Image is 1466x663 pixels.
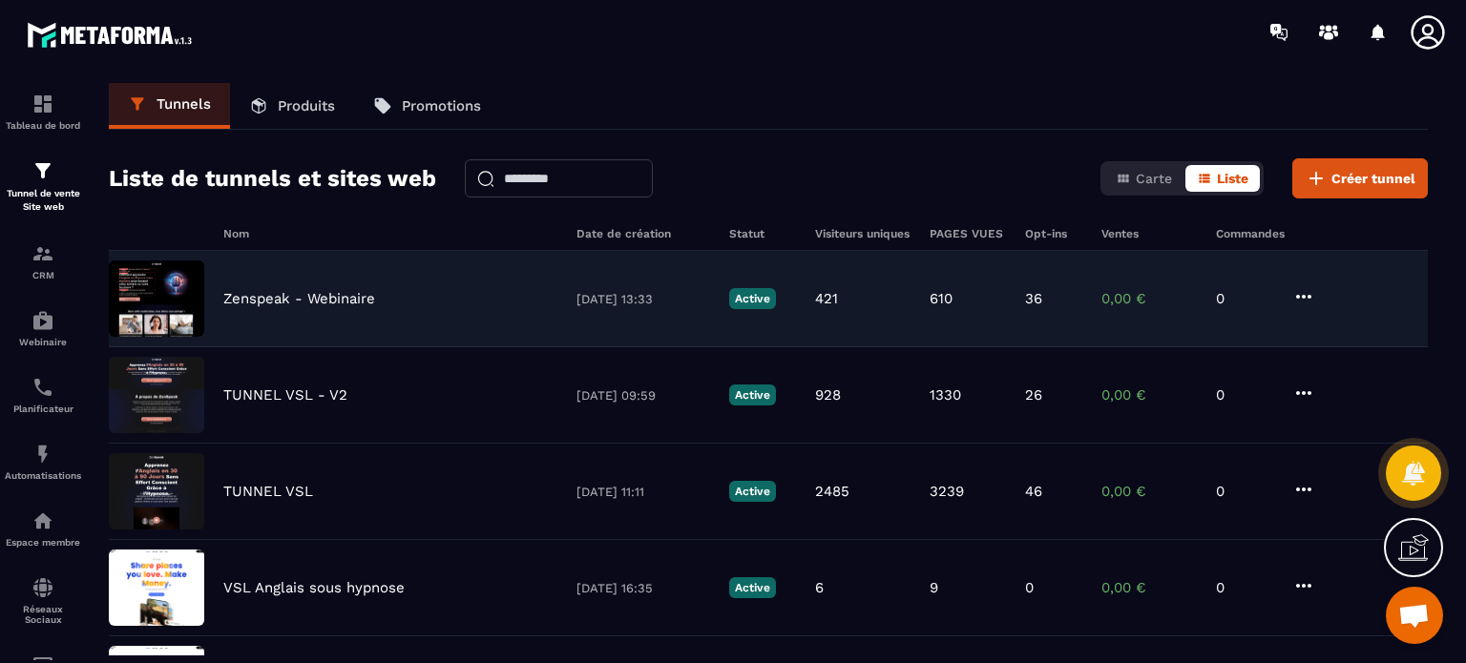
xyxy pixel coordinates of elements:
button: Créer tunnel [1292,158,1428,198]
span: Carte [1136,171,1172,186]
img: image [109,453,204,529]
p: Produits [278,97,335,114]
p: 3239 [930,483,964,500]
p: 9 [930,579,938,596]
p: Active [729,384,776,405]
a: formationformationTunnel de vente Site web [5,145,81,228]
p: 928 [815,386,841,404]
img: image [109,357,204,433]
a: Promotions [354,83,500,129]
p: 46 [1025,483,1042,500]
h6: Date de création [576,227,710,240]
img: social-network [31,576,54,599]
p: 6 [815,579,824,596]
img: formation [31,242,54,265]
p: 610 [930,290,953,307]
p: 0,00 € [1101,386,1197,404]
a: Tunnels [109,83,230,129]
img: automations [31,509,54,532]
a: automationsautomationsWebinaire [5,295,81,362]
button: Liste [1185,165,1260,192]
img: automations [31,309,54,332]
p: 36 [1025,290,1042,307]
p: Active [729,481,776,502]
h2: Liste de tunnels et sites web [109,159,436,197]
h6: Commandes [1216,227,1285,240]
h6: Nom [223,227,557,240]
span: Créer tunnel [1331,169,1415,188]
a: formationformationCRM [5,228,81,295]
p: Webinaire [5,337,81,347]
a: social-networksocial-networkRéseaux Sociaux [5,562,81,639]
p: [DATE] 13:33 [576,292,710,306]
img: automations [31,443,54,466]
a: automationsautomationsEspace membre [5,495,81,562]
p: [DATE] 11:11 [576,485,710,499]
p: 26 [1025,386,1042,404]
p: CRM [5,270,81,280]
a: schedulerschedulerPlanificateur [5,362,81,428]
img: image [109,549,204,626]
p: Automatisations [5,470,81,481]
p: 0 [1216,483,1273,500]
p: TUNNEL VSL - V2 [223,386,347,404]
p: Tableau de bord [5,120,81,131]
p: Zenspeak - Webinaire [223,290,375,307]
div: Ouvrir le chat [1386,587,1443,644]
p: 0,00 € [1101,579,1197,596]
p: Promotions [402,97,481,114]
h6: Opt-ins [1025,227,1082,240]
p: 0,00 € [1101,290,1197,307]
img: image [109,260,204,337]
p: Active [729,288,776,309]
img: logo [27,17,199,52]
h6: Ventes [1101,227,1197,240]
img: formation [31,93,54,115]
p: Tunnels [157,95,211,113]
h6: Statut [729,227,796,240]
img: scheduler [31,376,54,399]
p: 0 [1216,386,1273,404]
p: [DATE] 16:35 [576,581,710,595]
a: Produits [230,83,354,129]
p: Planificateur [5,404,81,414]
p: 1330 [930,386,961,404]
p: TUNNEL VSL [223,483,313,500]
p: 0,00 € [1101,483,1197,500]
img: formation [31,159,54,182]
p: 0 [1216,290,1273,307]
p: 0 [1216,579,1273,596]
p: 2485 [815,483,849,500]
p: Réseaux Sociaux [5,604,81,625]
p: Tunnel de vente Site web [5,187,81,214]
p: VSL Anglais sous hypnose [223,579,405,596]
p: Espace membre [5,537,81,548]
p: Active [729,577,776,598]
a: automationsautomationsAutomatisations [5,428,81,495]
h6: Visiteurs uniques [815,227,911,240]
h6: PAGES VUES [930,227,1006,240]
button: Carte [1104,165,1183,192]
p: 0 [1025,579,1034,596]
p: [DATE] 09:59 [576,388,710,403]
span: Liste [1217,171,1248,186]
a: formationformationTableau de bord [5,78,81,145]
p: 421 [815,290,838,307]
